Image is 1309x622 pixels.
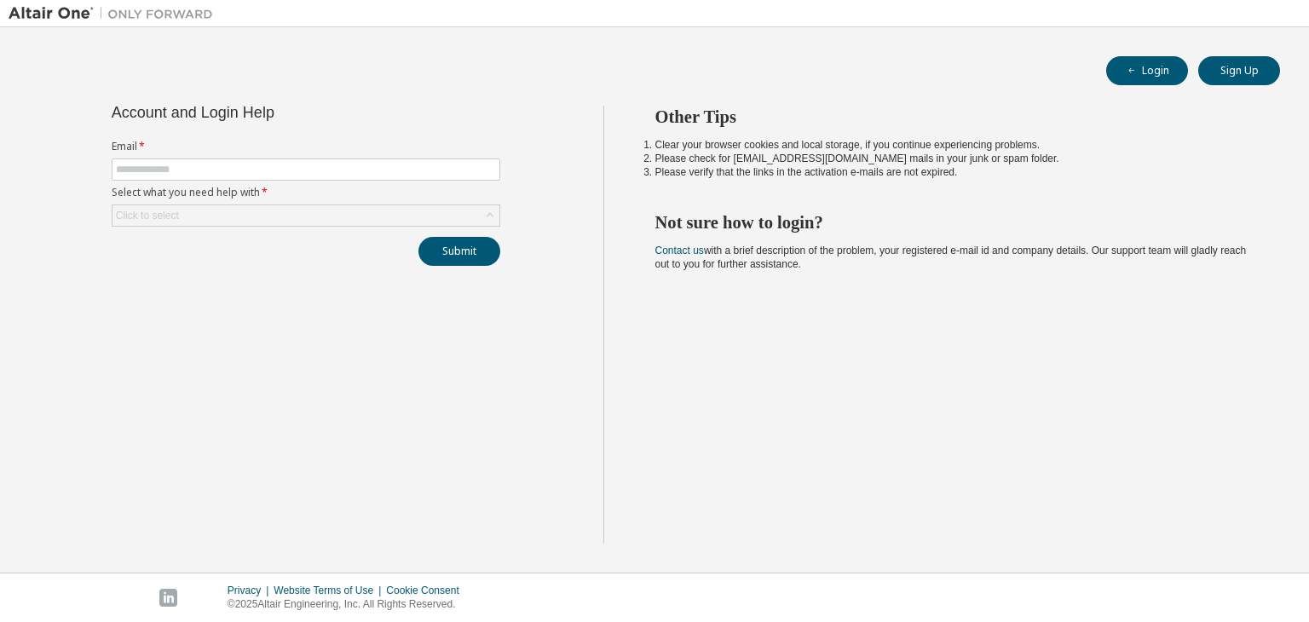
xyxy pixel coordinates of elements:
div: Click to select [116,209,179,222]
label: Email [112,140,500,153]
label: Select what you need help with [112,186,500,199]
button: Submit [418,237,500,266]
div: Click to select [112,205,499,226]
h2: Other Tips [655,106,1250,128]
li: Please check for [EMAIL_ADDRESS][DOMAIN_NAME] mails in your junk or spam folder. [655,152,1250,165]
li: Clear your browser cookies and local storage, if you continue experiencing problems. [655,138,1250,152]
div: Website Terms of Use [274,584,386,597]
div: Account and Login Help [112,106,423,119]
img: Altair One [9,5,222,22]
a: Contact us [655,245,704,256]
h2: Not sure how to login? [655,211,1250,233]
div: Cookie Consent [386,584,469,597]
span: with a brief description of the problem, your registered e-mail id and company details. Our suppo... [655,245,1247,270]
p: © 2025 Altair Engineering, Inc. All Rights Reserved. [228,597,470,612]
img: linkedin.svg [159,589,177,607]
div: Privacy [228,584,274,597]
li: Please verify that the links in the activation e-mails are not expired. [655,165,1250,179]
button: Login [1106,56,1188,85]
button: Sign Up [1198,56,1280,85]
